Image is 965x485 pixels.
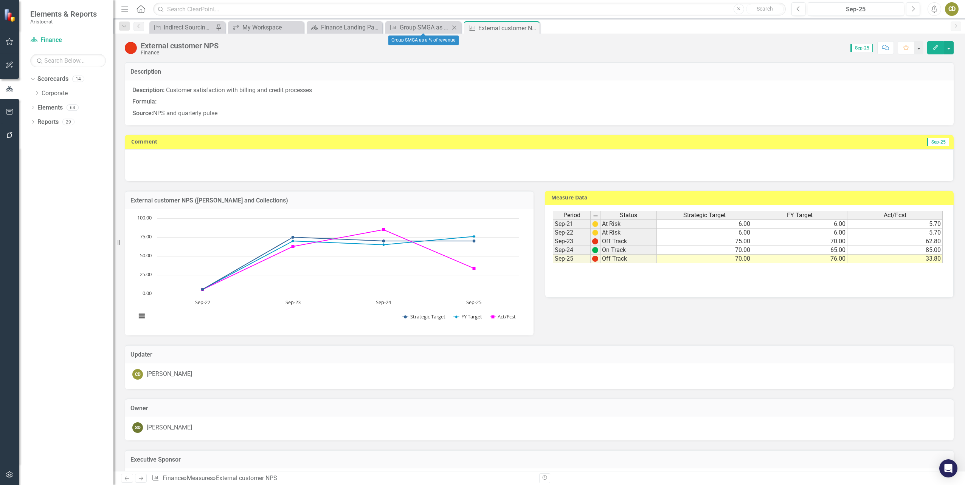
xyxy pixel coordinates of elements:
[164,23,214,32] div: Indirect Sourcing Initiative
[195,299,210,306] text: Sep-22
[125,42,137,54] img: Off Track
[132,98,157,105] strong: Formula:
[752,246,847,255] td: 65.00
[132,215,526,328] div: Chart. Highcharts interactive chart.
[657,255,752,263] td: 70.00
[387,23,450,32] a: Group SMGA as a % of revenue
[945,2,959,16] button: CD
[553,237,591,246] td: Sep-23
[752,237,847,246] td: 70.00
[490,313,515,320] button: Show Act/Fcst
[137,311,147,321] button: View chart menu, Chart
[309,23,380,32] a: Finance Landing Page
[927,138,949,146] span: Sep-25
[657,237,752,246] td: 75.00
[242,23,302,32] div: My Workspace
[563,212,580,219] span: Period
[141,42,219,50] div: External customer NPS
[130,456,948,463] h3: Executive Sponsor
[473,267,476,270] path: Sep-25, 33.8. Act/Fcst.
[551,195,950,200] h3: Measure Data
[132,215,523,328] svg: Interactive chart
[847,255,943,263] td: 33.80
[808,2,904,16] button: Sep-25
[140,252,152,259] text: 50.00
[600,237,657,246] td: Off Track
[847,237,943,246] td: 62.80
[850,44,873,52] span: Sep-25
[657,246,752,255] td: 70.00
[473,235,476,238] path: Sep-25, 76. FY Target.
[292,239,295,242] path: Sep-23, 70. FY Target.
[454,313,482,320] button: Show FY Target
[593,213,599,219] img: 8DAGhfEEPCf229AAAAAElFTkSuQmCC
[132,86,164,94] strong: Description:
[37,118,59,127] a: Reports
[285,299,301,306] text: Sep-23
[473,239,476,242] path: Sep-25, 70. Strategic Target.
[939,459,957,477] div: Open Intercom Messenger
[600,229,657,237] td: At Risk
[757,6,773,12] span: Search
[216,474,277,482] div: External customer NPS
[30,9,97,19] span: Elements & Reports
[37,75,68,83] a: Scorecards
[787,212,813,219] span: FY Target
[130,68,948,75] h3: Description
[847,229,943,237] td: 5.70
[201,288,204,291] path: Sep-22, 6. Strategic Target.
[847,219,943,229] td: 5.70
[376,299,391,306] text: Sep-24
[657,219,752,229] td: 6.00
[592,238,598,244] img: Ft89tzOffuf3t9w4O5XSOn+DzgEp2gbXdAmAAAAAElFTkSuQmCC
[130,405,948,412] h3: Owner
[67,104,79,111] div: 64
[620,212,637,219] span: Status
[553,219,591,229] td: Sep-21
[466,299,481,306] text: Sep-25
[403,313,446,320] button: Show Strategic Target
[382,243,385,246] path: Sep-24, 65. FY Target.
[132,369,143,380] div: CD
[292,245,295,248] path: Sep-23, 62.8. Act/Fcst.
[553,229,591,237] td: Sep-22
[292,236,295,239] path: Sep-23, 75. Strategic Target.
[553,246,591,255] td: Sep-24
[4,9,17,22] img: ClearPoint Strategy
[30,54,106,67] input: Search Below...
[683,212,726,219] span: Strategic Target
[592,247,598,253] img: UIytQAAABt0RVh0U29mdHdhcmUAQVBORyBBc3NlbWJsZXIgMy4wXkUsHAAAAABJRU5ErkJggg==
[600,255,657,263] td: Off Track
[752,219,847,229] td: 6.00
[746,4,784,14] button: Search
[62,119,74,125] div: 29
[132,110,153,117] strong: Source:
[130,197,528,204] h3: External customer NPS ([PERSON_NAME] and Collections)
[592,221,598,227] img: Yx0AAAAASUVORK5CYII=
[388,36,459,45] div: Group SMGA as a % of revenue
[151,23,214,32] a: Indirect Sourcing Initiative
[140,233,152,240] text: 75.00
[37,103,63,112] a: Elements
[382,228,385,231] path: Sep-24, 85. Act/Fcst.
[147,423,192,432] div: [PERSON_NAME]
[141,50,219,56] div: Finance
[137,214,152,221] text: 100.00
[884,212,906,219] span: Act/Fcst
[130,351,948,358] h3: Updater
[132,86,946,96] p: Customer satisfaction with billing and credit processes
[187,474,213,482] a: Measures
[72,76,84,82] div: 14
[478,23,538,33] div: External customer NPS
[657,229,752,237] td: 6.00
[382,239,385,242] path: Sep-24, 70. Strategic Target.
[163,474,184,482] a: Finance
[140,271,152,278] text: 25.00
[131,139,566,144] h3: Comment
[30,19,97,25] small: Aristocrat
[147,370,192,378] div: [PERSON_NAME]
[230,23,302,32] a: My Workspace
[752,255,847,263] td: 76.00
[600,219,657,229] td: At Risk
